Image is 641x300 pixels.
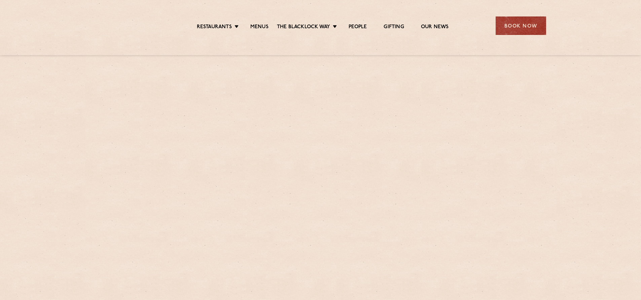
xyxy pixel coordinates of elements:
a: People [349,24,367,31]
img: svg%3E [95,6,153,45]
div: Book Now [496,16,546,35]
a: Gifting [384,24,404,31]
a: Menus [250,24,269,31]
a: The Blacklock Way [277,24,330,31]
a: Restaurants [197,24,232,31]
a: Our News [421,24,449,31]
